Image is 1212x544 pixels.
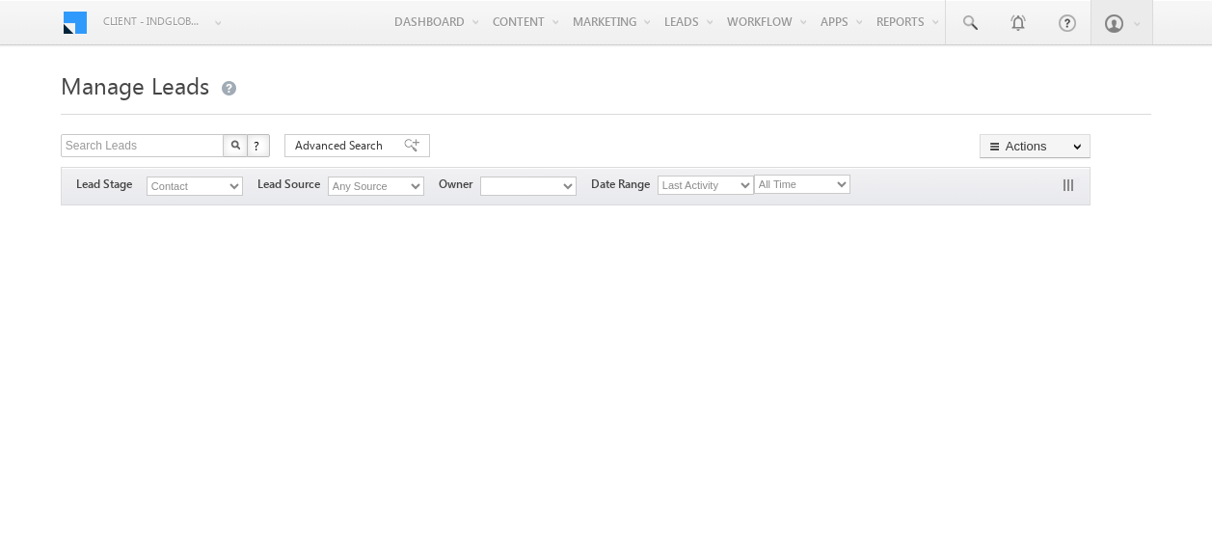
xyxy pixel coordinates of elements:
[980,134,1091,158] button: Actions
[591,176,658,193] span: Date Range
[439,176,480,193] span: Owner
[295,137,389,154] span: Advanced Search
[254,137,262,153] span: ?
[103,12,204,31] span: Client - indglobal1 (77060)
[247,134,270,157] button: ?
[257,176,328,193] span: Lead Source
[61,69,209,100] span: Manage Leads
[230,140,240,150] img: Search
[76,176,147,193] span: Lead Stage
